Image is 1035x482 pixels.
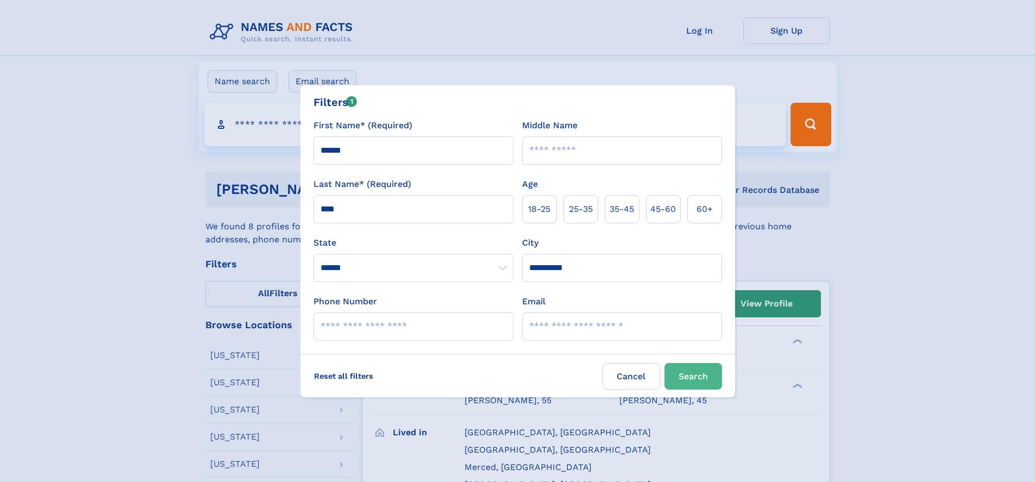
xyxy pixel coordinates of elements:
[307,363,380,389] label: Reset all filters
[522,295,545,308] label: Email
[313,119,412,132] label: First Name* (Required)
[313,94,357,110] div: Filters
[650,203,676,216] span: 45‑60
[313,236,513,249] label: State
[522,119,578,132] label: Middle Name
[610,203,634,216] span: 35‑45
[313,295,377,308] label: Phone Number
[603,363,660,390] label: Cancel
[313,178,411,191] label: Last Name* (Required)
[522,236,538,249] label: City
[697,203,713,216] span: 60+
[664,363,722,390] button: Search
[522,178,538,191] label: Age
[528,203,550,216] span: 18‑25
[569,203,593,216] span: 25‑35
